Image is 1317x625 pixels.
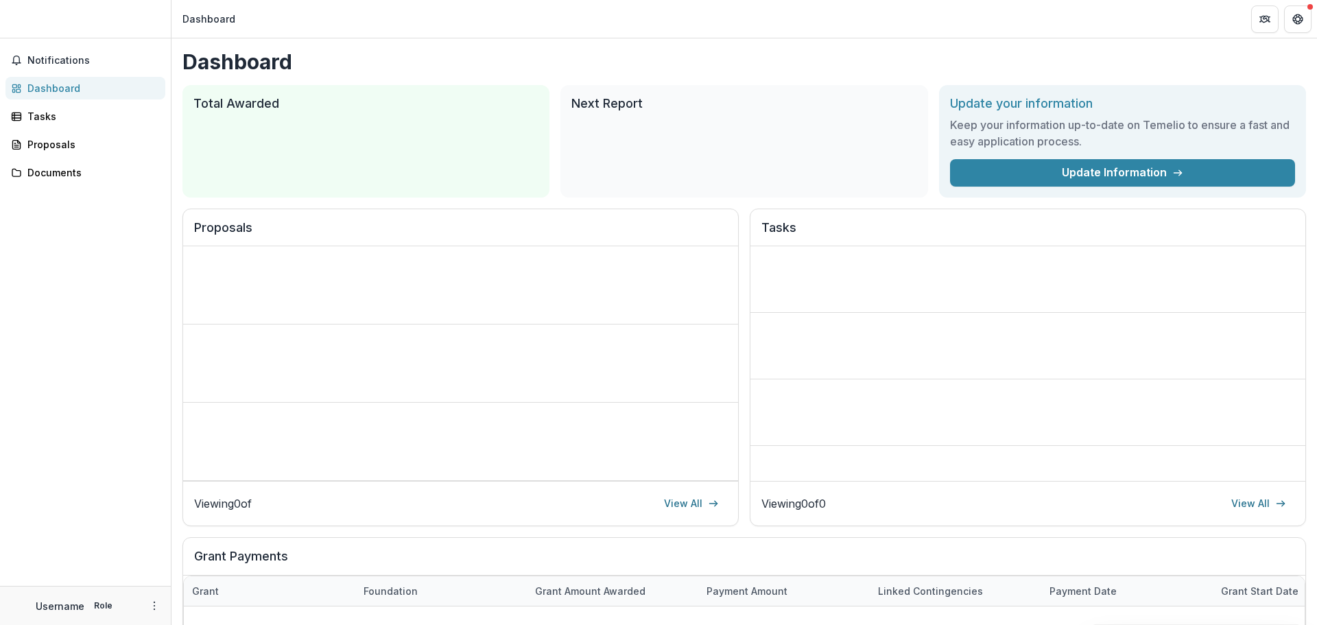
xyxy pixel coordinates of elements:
[1251,5,1279,33] button: Partners
[182,12,235,26] div: Dashboard
[90,600,117,612] p: Role
[761,220,1294,246] h2: Tasks
[950,159,1295,187] a: Update Information
[1284,5,1312,33] button: Get Help
[194,549,1294,575] h2: Grant Payments
[5,77,165,99] a: Dashboard
[27,109,154,123] div: Tasks
[5,49,165,71] button: Notifications
[182,49,1306,74] h1: Dashboard
[761,495,826,512] p: Viewing 0 of 0
[5,133,165,156] a: Proposals
[27,165,154,180] div: Documents
[27,137,154,152] div: Proposals
[177,9,241,29] nav: breadcrumb
[950,96,1295,111] h2: Update your information
[27,81,154,95] div: Dashboard
[194,495,252,512] p: Viewing 0 of
[193,96,538,111] h2: Total Awarded
[950,117,1295,150] h3: Keep your information up-to-date on Temelio to ensure a fast and easy application process.
[194,220,727,246] h2: Proposals
[36,599,84,613] p: Username
[5,105,165,128] a: Tasks
[571,96,916,111] h2: Next Report
[5,161,165,184] a: Documents
[27,55,160,67] span: Notifications
[146,598,163,614] button: More
[656,493,727,515] a: View All
[1223,493,1294,515] a: View All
